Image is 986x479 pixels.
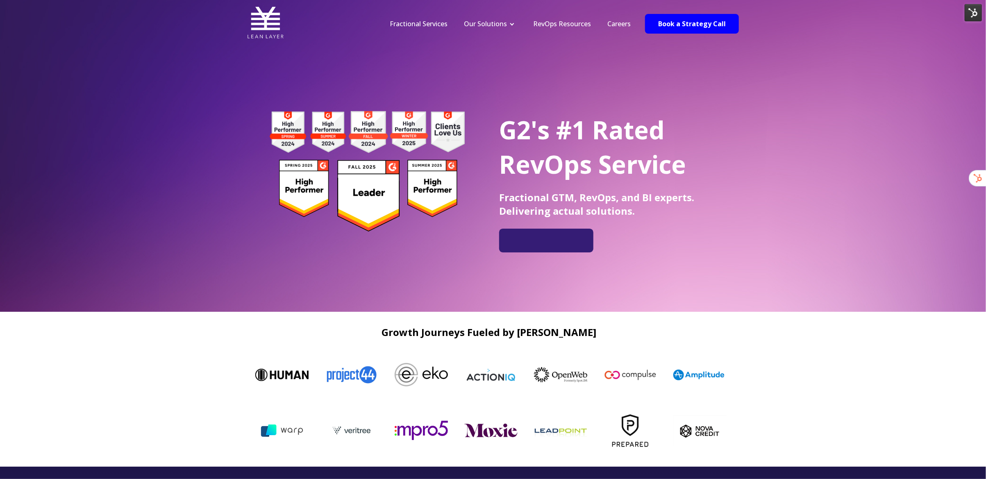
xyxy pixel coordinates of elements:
img: Project44 [324,361,377,388]
img: OpenWeb [533,367,586,382]
img: veritree [326,419,379,442]
img: Lean Layer Logo [247,4,284,41]
img: ActionIQ [463,368,517,382]
img: moxie [465,424,518,437]
h2: Growth Journeys Fueled by [PERSON_NAME] [247,327,731,338]
img: warp ai [256,420,309,441]
a: Book a Strategy Call [645,14,739,34]
img: Human [254,369,308,381]
img: Prepared-Logo [604,404,658,457]
span: Fractional GTM, RevOps, and BI experts. Delivering actual solutions. [499,191,694,218]
img: Eko [394,363,447,386]
a: Careers [607,19,631,28]
img: leadpoint [535,404,588,457]
a: Our Solutions [464,19,507,28]
img: mpro5 [395,421,449,440]
iframe: Embedded CTA [503,232,589,249]
div: Navigation Menu [382,19,639,28]
img: Amplitude [672,370,726,380]
span: G2's #1 Rated RevOps Service [499,113,686,181]
img: nova_c [674,415,727,445]
img: Compulse [603,361,656,389]
a: Fractional Services [390,19,448,28]
img: HubSpot Tools Menu Toggle [965,4,982,21]
img: g2 badges [255,109,479,234]
a: RevOps Resources [533,19,591,28]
